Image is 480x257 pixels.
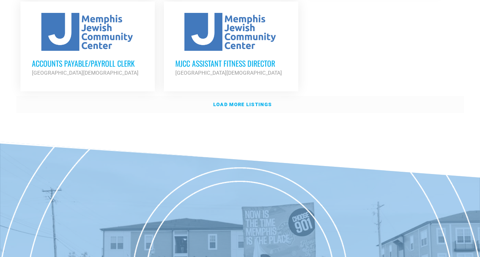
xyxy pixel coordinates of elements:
a: Load more listings [16,96,464,113]
strong: Load more listings [213,102,272,107]
a: Accounts Payable/Payroll Clerk [GEOGRAPHIC_DATA][DEMOGRAPHIC_DATA] [20,2,155,89]
a: MJCC Assistant Fitness Director [GEOGRAPHIC_DATA][DEMOGRAPHIC_DATA] [164,2,298,89]
h3: MJCC Assistant Fitness Director [175,58,287,68]
strong: [GEOGRAPHIC_DATA][DEMOGRAPHIC_DATA] [175,70,282,76]
h3: Accounts Payable/Payroll Clerk [32,58,143,68]
strong: [GEOGRAPHIC_DATA][DEMOGRAPHIC_DATA] [32,70,138,76]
